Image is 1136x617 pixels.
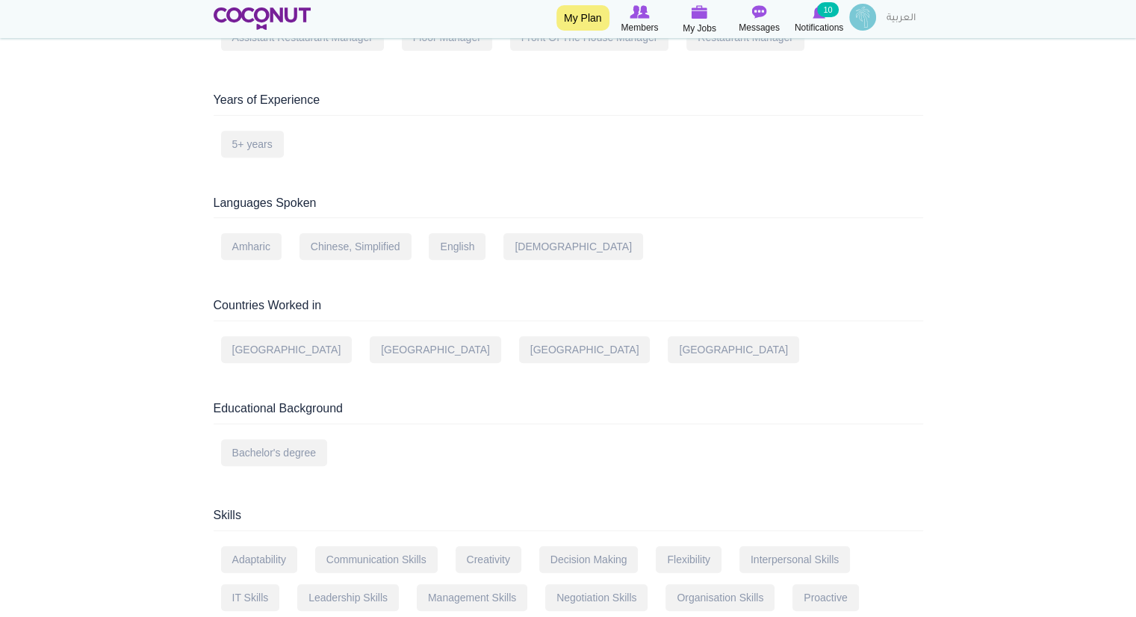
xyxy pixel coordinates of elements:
[621,20,658,35] span: Members
[630,5,649,19] img: Browse Members
[739,546,850,573] div: Interpersonal Skills
[221,546,297,573] div: Adaptability
[221,584,280,611] div: IT Skills
[879,4,923,34] a: العربية
[795,20,843,35] span: Notifications
[221,131,284,158] div: 5+ years
[668,336,799,363] div: [GEOGRAPHIC_DATA]
[792,584,858,611] div: Proactive
[214,195,923,219] div: Languages Spoken
[214,92,923,116] div: Years of Experience
[789,4,849,35] a: Notifications Notifications 10
[817,2,838,17] small: 10
[214,297,923,321] div: Countries Worked in
[221,439,327,466] div: Bachelor's degree
[610,4,670,35] a: Browse Members Members
[545,584,648,611] div: Negotiation Skills
[214,400,923,424] div: Educational Background
[519,336,651,363] div: [GEOGRAPHIC_DATA]
[299,233,412,260] div: Chinese, Simplified
[221,233,282,260] div: Amharic
[752,5,767,19] img: Messages
[417,584,527,611] div: Management Skills
[556,5,609,31] a: My Plan
[221,336,353,363] div: [GEOGRAPHIC_DATA]
[730,4,789,35] a: Messages Messages
[539,546,639,573] div: Decision Making
[813,5,825,19] img: Notifications
[683,21,716,36] span: My Jobs
[429,233,485,260] div: English
[214,7,311,30] img: Home
[297,584,399,611] div: Leadership Skills
[370,336,501,363] div: [GEOGRAPHIC_DATA]
[656,546,721,573] div: Flexibility
[739,20,780,35] span: Messages
[456,546,521,573] div: Creativity
[692,5,708,19] img: My Jobs
[670,4,730,36] a: My Jobs My Jobs
[315,546,438,573] div: Communication Skills
[214,507,923,531] div: Skills
[503,233,643,260] div: [DEMOGRAPHIC_DATA]
[665,584,775,611] div: Organisation Skills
